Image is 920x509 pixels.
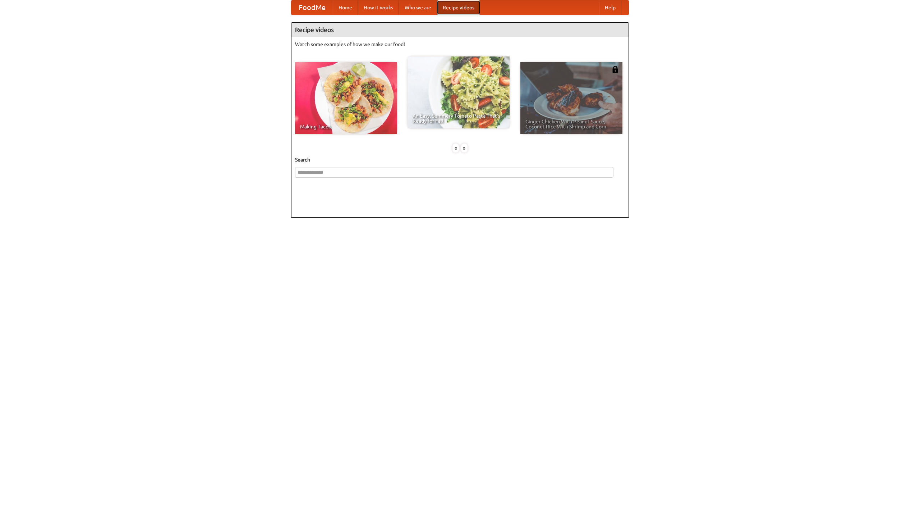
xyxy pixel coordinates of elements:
h5: Search [295,156,625,163]
div: » [461,144,468,153]
div: « [452,144,459,153]
h4: Recipe videos [291,23,629,37]
a: Who we are [399,0,437,15]
a: An Easy, Summery Tomato Pasta That's Ready for Fall [408,56,510,128]
a: Help [599,0,621,15]
a: Recipe videos [437,0,480,15]
a: FoodMe [291,0,333,15]
a: Home [333,0,358,15]
p: Watch some examples of how we make our food! [295,41,625,48]
span: Making Tacos [300,124,392,129]
a: How it works [358,0,399,15]
a: Making Tacos [295,62,397,134]
span: An Easy, Summery Tomato Pasta That's Ready for Fall [413,113,505,123]
img: 483408.png [612,66,619,73]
